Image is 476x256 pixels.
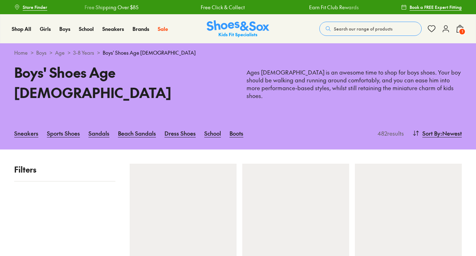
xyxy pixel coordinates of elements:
[40,25,51,33] a: Girls
[12,25,31,33] a: Shop All
[375,129,404,137] p: 482 results
[14,1,47,13] a: Store Finder
[158,25,168,33] a: Sale
[14,49,462,56] div: > > > >
[47,125,80,141] a: Sports Shoes
[308,4,358,11] a: Earn Fit Club Rewards
[456,21,464,37] button: 1
[199,4,243,11] a: Free Click & Collect
[79,25,94,32] span: School
[40,25,51,32] span: Girls
[440,129,462,137] span: : Newest
[36,49,47,56] a: Boys
[83,4,137,11] a: Free Shipping Over $85
[410,4,462,10] span: Book a FREE Expert Fitting
[207,20,269,38] img: SNS_Logo_Responsive.svg
[102,25,124,32] span: Sneakers
[88,125,109,141] a: Sandals
[14,49,28,56] a: Home
[12,25,31,32] span: Shop All
[55,49,65,56] a: Age
[103,49,196,56] span: Boys' Shoes Age [DEMOGRAPHIC_DATA]
[158,25,168,32] span: Sale
[164,125,196,141] a: Dress Shoes
[132,25,149,32] span: Brands
[207,20,269,38] a: Shoes & Sox
[412,125,462,141] button: Sort By:Newest
[59,25,70,32] span: Boys
[23,4,47,10] span: Store Finder
[14,164,115,175] p: Filters
[14,125,38,141] a: Sneakers
[422,129,440,137] span: Sort By
[132,25,149,33] a: Brands
[247,69,462,100] p: Ages [DEMOGRAPHIC_DATA] is an awesome time to shop for boys shoes. Your boy should be walking and...
[79,25,94,33] a: School
[118,125,156,141] a: Beach Sandals
[102,25,124,33] a: Sneakers
[59,25,70,33] a: Boys
[319,22,422,36] button: Search our range of products
[73,49,94,56] a: 3-8 Years
[334,26,393,32] span: Search our range of products
[459,28,466,35] span: 1
[229,125,243,141] a: Boots
[204,125,221,141] a: School
[401,1,462,13] a: Book a FREE Expert Fitting
[14,62,229,103] h1: Boys' Shoes Age [DEMOGRAPHIC_DATA]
